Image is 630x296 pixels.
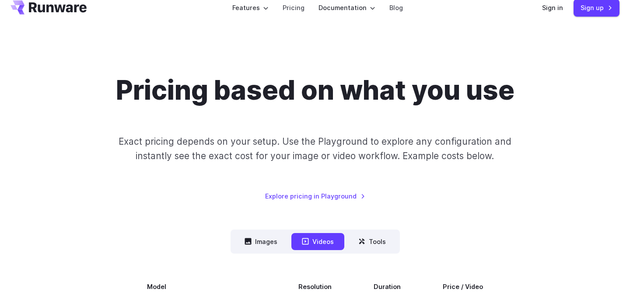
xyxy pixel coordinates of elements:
[102,134,528,164] p: Exact pricing depends on your setup. Use the Playground to explore any configuration and instantl...
[283,3,304,13] a: Pricing
[389,3,403,13] a: Blog
[318,3,375,13] label: Documentation
[291,233,344,250] button: Videos
[348,233,396,250] button: Tools
[116,74,514,106] h1: Pricing based on what you use
[10,0,87,14] a: Go to /
[265,191,365,201] a: Explore pricing in Playground
[232,3,269,13] label: Features
[542,3,563,13] a: Sign in
[234,233,288,250] button: Images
